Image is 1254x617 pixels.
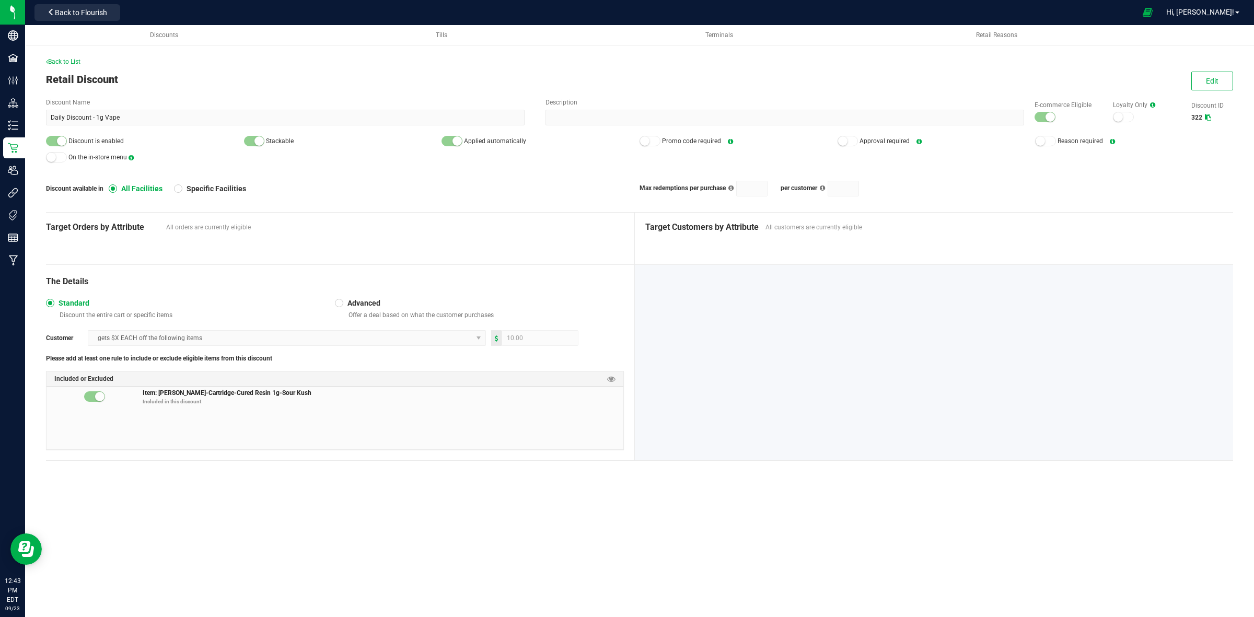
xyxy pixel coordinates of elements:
span: Applied automatically [464,137,526,145]
p: 12:43 PM EDT [5,576,20,604]
span: Max redemptions per purchase [640,184,726,192]
span: Specific Facilities [182,184,246,193]
span: Tills [436,31,447,39]
span: Discount is enabled [68,137,124,145]
inline-svg: Tags [8,210,18,220]
span: All customers are currently eligible [765,223,1223,232]
span: Target Orders by Attribute [46,221,161,234]
span: 322 [1191,114,1202,121]
span: Discounts [150,31,178,39]
inline-svg: Configuration [8,75,18,86]
span: Target Customers by Attribute [645,221,760,234]
div: Included or Excluded [47,371,623,387]
button: Back to Flourish [34,4,120,21]
inline-svg: Inventory [8,120,18,131]
span: Item: [PERSON_NAME]-Cartridge-Cured Resin 1g-Sour Kush [143,388,311,397]
label: E-commerce Eligible [1035,100,1102,110]
span: Retail Discount [46,73,118,86]
span: Back to List [46,58,80,65]
span: On the in-store menu [68,154,127,161]
p: Included in this discount [143,398,623,405]
span: Retail Reasons [976,31,1017,39]
inline-svg: Facilities [8,53,18,63]
label: Discount Name [46,98,525,107]
span: Preview [607,374,616,384]
inline-svg: Reports [8,232,18,243]
span: Discount available in [46,184,109,193]
label: Description [545,98,1024,107]
button: Edit [1191,72,1233,90]
span: All orders are currently eligible [166,223,624,232]
span: Edit [1206,77,1218,85]
p: Offer a deal based on what the customer purchases [344,311,624,319]
iframe: Resource center [10,533,42,565]
inline-svg: Retail [8,143,18,153]
span: All Facilities [117,184,162,193]
p: 09/23 [5,604,20,612]
span: Customer [46,333,88,343]
span: Terminals [705,31,733,39]
p: Discount the entire cart or specific items [55,311,335,319]
span: Stackable [266,137,294,145]
span: Reason required [1058,137,1103,145]
span: Standard [54,298,89,308]
label: Discount ID [1191,101,1233,110]
inline-svg: Distribution [8,98,18,108]
label: Loyalty Only [1113,100,1181,110]
span: Open Ecommerce Menu [1136,2,1159,22]
span: Hi, [PERSON_NAME]! [1166,8,1234,16]
inline-svg: Integrations [8,188,18,198]
span: Advanced [343,298,380,308]
span: Back to Flourish [55,8,107,17]
span: Approval required [860,137,910,145]
span: Please add at least one rule to include or exclude eligible items from this discount [46,354,272,363]
inline-svg: Manufacturing [8,255,18,265]
div: The Details [46,275,624,288]
span: Promo code required [662,137,721,145]
inline-svg: Users [8,165,18,176]
inline-svg: Company [8,30,18,41]
span: per customer [781,184,817,192]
